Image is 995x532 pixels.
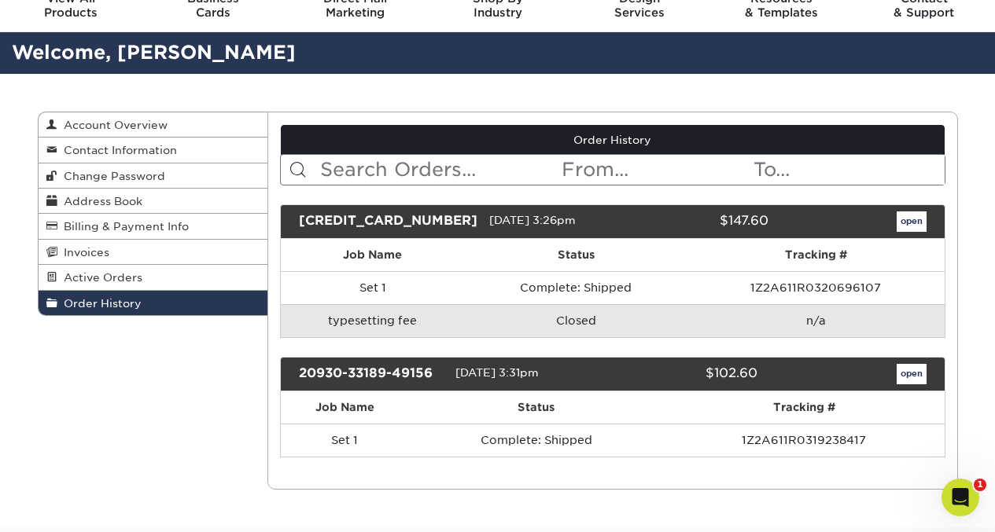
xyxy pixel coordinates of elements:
[57,195,142,207] span: Address Book
[408,391,664,424] th: Status
[281,239,464,271] th: Job Name
[464,304,687,337] td: Closed
[752,155,944,185] input: To...
[57,170,165,182] span: Change Password
[623,211,780,232] div: $147.60
[57,220,189,233] span: Billing & Payment Info
[281,304,464,337] td: typesetting fee
[281,391,408,424] th: Job Name
[408,424,664,457] td: Complete: Shipped
[39,189,268,214] a: Address Book
[319,155,560,185] input: Search Orders...
[287,211,489,232] div: [CREDIT_CARD_NUMBER]
[687,304,944,337] td: n/a
[897,364,927,384] a: open
[687,239,944,271] th: Tracking #
[897,211,927,232] a: open
[39,240,268,265] a: Invoices
[687,271,944,304] td: 1Z2A611R0320696107
[39,291,268,315] a: Order History
[464,239,687,271] th: Status
[57,246,109,259] span: Invoices
[664,424,945,457] td: 1Z2A611R0319238417
[974,479,986,491] span: 1
[57,144,177,156] span: Contact Information
[601,364,769,384] div: $102.60
[39,138,268,163] a: Contact Information
[39,112,268,138] a: Account Overview
[942,479,979,516] iframe: Intercom live chat
[664,391,945,424] th: Tracking #
[464,271,687,304] td: Complete: Shipped
[57,271,142,284] span: Active Orders
[287,364,455,384] div: 20930-33189-49156
[39,214,268,239] a: Billing & Payment Info
[281,125,945,155] a: Order History
[39,265,268,290] a: Active Orders
[57,297,142,310] span: Order History
[57,119,168,131] span: Account Overview
[489,214,576,226] span: [DATE] 3:26pm
[560,155,752,185] input: From...
[281,271,464,304] td: Set 1
[281,424,408,457] td: Set 1
[39,163,268,189] a: Change Password
[455,366,539,379] span: [DATE] 3:31pm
